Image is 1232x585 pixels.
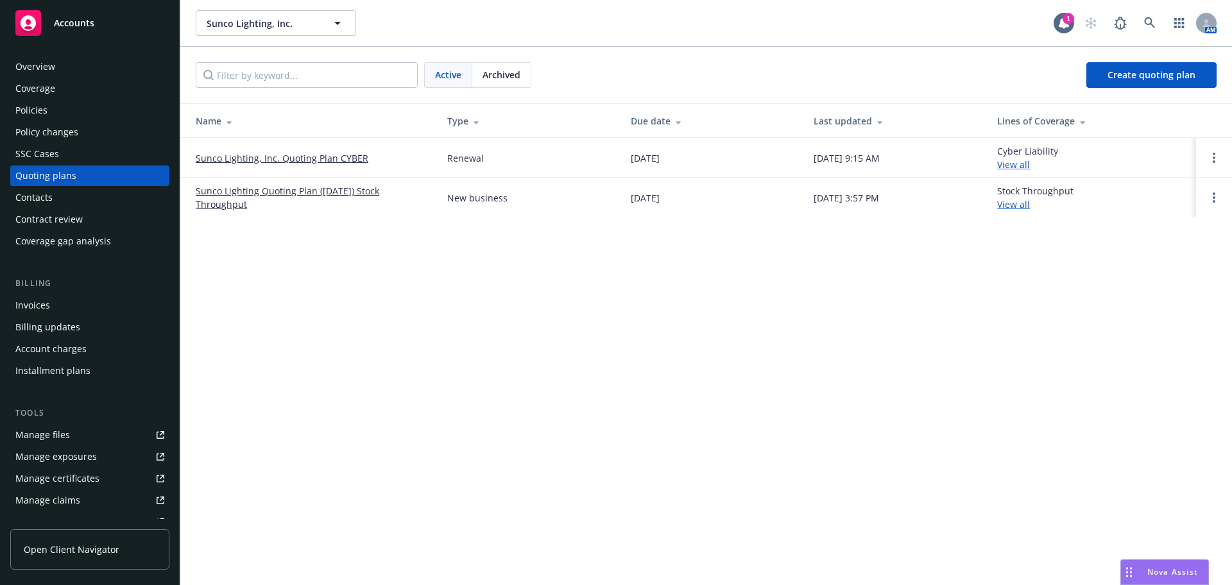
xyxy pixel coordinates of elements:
[447,151,484,165] div: Renewal
[15,187,53,208] div: Contacts
[447,191,508,205] div: New business
[15,56,55,77] div: Overview
[10,100,169,121] a: Policies
[10,317,169,337] a: Billing updates
[196,10,356,36] button: Sunco Lighting, Inc.
[10,231,169,251] a: Coverage gap analysis
[15,122,78,142] div: Policy changes
[10,360,169,381] a: Installment plans
[15,295,50,316] div: Invoices
[15,144,59,164] div: SSC Cases
[15,78,55,99] div: Coverage
[15,446,97,467] div: Manage exposures
[15,490,80,511] div: Manage claims
[10,295,169,316] a: Invoices
[15,100,47,121] div: Policies
[1120,559,1209,585] button: Nova Assist
[196,184,427,211] a: Sunco Lighting Quoting Plan ([DATE]) Stock Throughput
[1108,10,1133,36] a: Report a Bug
[10,56,169,77] a: Overview
[196,114,427,128] div: Name
[24,543,119,556] span: Open Client Navigator
[1147,566,1198,577] span: Nova Assist
[1137,10,1163,36] a: Search
[10,165,169,186] a: Quoting plans
[631,114,794,128] div: Due date
[15,512,76,532] div: Manage BORs
[631,191,660,205] div: [DATE]
[10,407,169,420] div: Tools
[10,5,169,41] a: Accounts
[997,158,1030,171] a: View all
[1086,62,1217,88] a: Create quoting plan
[1078,10,1104,36] a: Start snowing
[10,425,169,445] a: Manage files
[1206,150,1222,165] a: Open options
[483,68,520,81] span: Archived
[15,209,83,230] div: Contract review
[15,468,99,489] div: Manage certificates
[631,151,660,165] div: [DATE]
[196,62,418,88] input: Filter by keyword...
[997,144,1058,171] div: Cyber Liability
[10,446,169,467] a: Manage exposures
[15,339,87,359] div: Account charges
[814,151,880,165] div: [DATE] 9:15 AM
[10,122,169,142] a: Policy changes
[10,187,169,208] a: Contacts
[1206,190,1222,205] a: Open options
[10,209,169,230] a: Contract review
[10,144,169,164] a: SSC Cases
[15,317,80,337] div: Billing updates
[15,165,76,186] div: Quoting plans
[1108,69,1195,81] span: Create quoting plan
[54,18,94,28] span: Accounts
[10,468,169,489] a: Manage certificates
[1063,13,1074,24] div: 1
[10,512,169,532] a: Manage BORs
[1167,10,1192,36] a: Switch app
[10,490,169,511] a: Manage claims
[15,231,111,251] div: Coverage gap analysis
[207,17,318,30] span: Sunco Lighting, Inc.
[997,198,1030,210] a: View all
[10,277,169,290] div: Billing
[10,78,169,99] a: Coverage
[814,114,977,128] div: Last updated
[814,191,879,205] div: [DATE] 3:57 PM
[997,184,1074,211] div: Stock Throughput
[435,68,461,81] span: Active
[1121,560,1137,584] div: Drag to move
[15,425,70,445] div: Manage files
[196,151,368,165] a: Sunco Lighting, Inc. Quoting Plan CYBER
[10,339,169,359] a: Account charges
[997,114,1186,128] div: Lines of Coverage
[447,114,610,128] div: Type
[15,360,90,381] div: Installment plans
